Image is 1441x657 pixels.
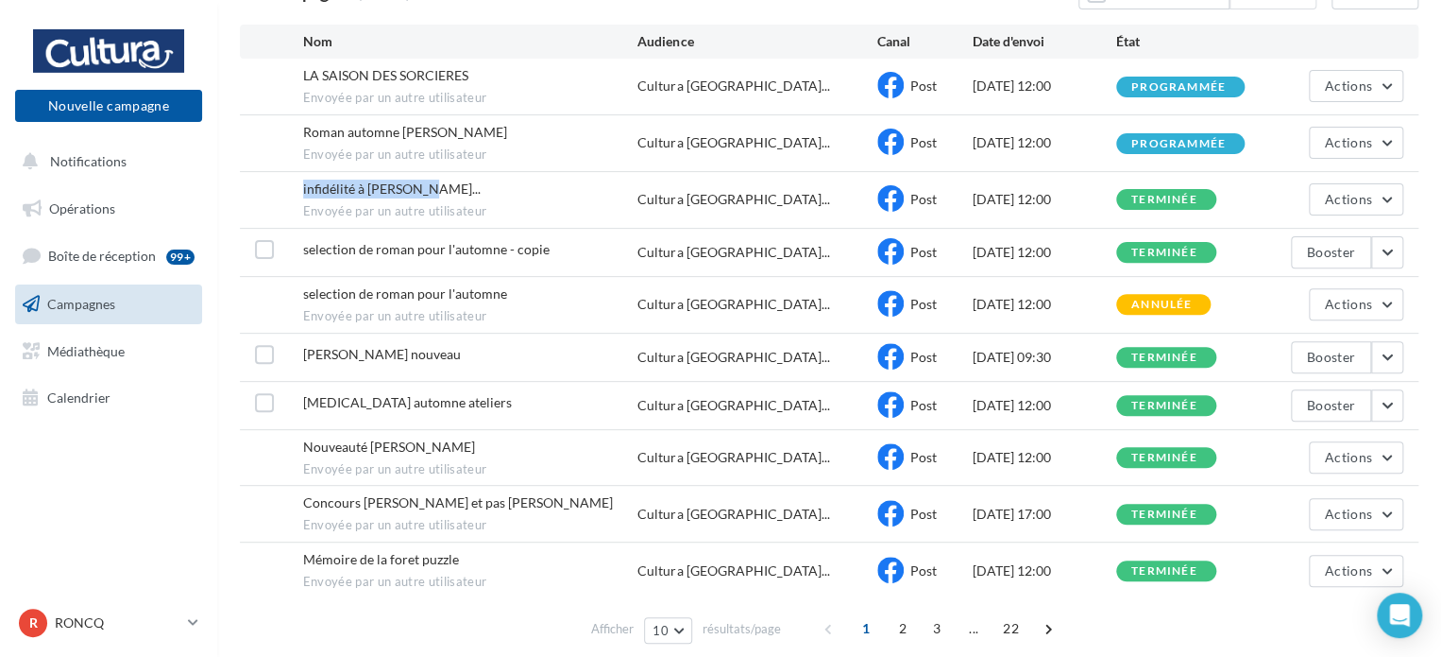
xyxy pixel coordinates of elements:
[910,244,937,260] span: Post
[851,614,881,644] span: 1
[1116,32,1260,51] div: État
[591,620,634,638] span: Afficher
[47,296,115,312] span: Campagnes
[47,342,125,358] span: Médiathèque
[1131,452,1197,464] div: terminée
[1309,498,1403,530] button: Actions
[11,378,206,418] a: Calendrier
[11,189,206,229] a: Opérations
[48,248,156,264] span: Boîte de réception
[49,200,115,216] span: Opérations
[303,551,459,567] span: Mémoire de la foret puzzle
[1131,138,1226,150] div: programmée
[1309,288,1403,320] button: Actions
[303,32,638,51] div: Nom
[303,90,638,107] span: Envoyée par un autre utilisateur
[973,243,1116,262] div: [DATE] 12:00
[910,296,937,312] span: Post
[166,250,195,265] div: 99+
[1291,236,1371,268] button: Booster
[973,448,1116,467] div: [DATE] 12:00
[644,617,692,644] button: 10
[303,439,475,455] span: Nouveauté Maud Ankaoua
[973,562,1116,580] div: [DATE] 12:00
[1131,509,1197,521] div: terminée
[910,191,937,207] span: Post
[1377,593,1422,638] div: Open Intercom Messenger
[303,394,512,410] span: pce automne ateliers
[973,505,1116,524] div: [DATE] 17:00
[637,32,876,51] div: Audience
[15,90,202,122] button: Nouvelle campagne
[1131,194,1197,206] div: terminée
[1309,441,1403,474] button: Actions
[637,190,829,209] span: Cultura [GEOGRAPHIC_DATA]...
[303,308,638,325] span: Envoyée par un autre utilisateur
[1309,127,1403,159] button: Actions
[303,346,461,362] span: freida mcfadden nouveau
[303,181,481,197] span: infidélité à mylene...
[910,78,937,94] span: Post
[995,614,1026,644] span: 22
[303,124,507,140] span: Roman automne pauline
[303,203,638,220] span: Envoyée par un autre utilisateur
[637,562,829,580] span: Cultura [GEOGRAPHIC_DATA]...
[1131,299,1192,311] div: annulée
[637,448,829,467] span: Cultura [GEOGRAPHIC_DATA]...
[973,133,1116,152] div: [DATE] 12:00
[1325,562,1372,579] span: Actions
[637,505,829,524] span: Cultura [GEOGRAPHIC_DATA]...
[1325,134,1372,150] span: Actions
[910,397,937,413] span: Post
[1291,389,1371,422] button: Booster
[922,614,952,644] span: 3
[973,295,1116,314] div: [DATE] 12:00
[973,190,1116,209] div: [DATE] 12:00
[910,449,937,465] span: Post
[973,348,1116,367] div: [DATE] 09:30
[910,134,937,150] span: Post
[1325,449,1372,465] span: Actions
[303,147,638,164] span: Envoyée par un autre utilisateur
[29,614,38,632] span: R
[1131,352,1197,364] div: terminée
[303,67,468,83] span: LA SAISON DES SORCIERES
[1131,81,1226,94] div: programmée
[1325,296,1372,312] span: Actions
[973,77,1116,95] div: [DATE] 12:00
[637,348,829,367] span: Cultura [GEOGRAPHIC_DATA]...
[958,614,989,644] span: ...
[1309,555,1403,587] button: Actions
[11,142,198,182] button: Notifications
[910,506,937,522] span: Post
[877,32,973,51] div: Canal
[637,295,829,314] span: Cultura [GEOGRAPHIC_DATA]...
[1131,565,1197,578] div: terminée
[910,562,937,579] span: Post
[888,614,918,644] span: 2
[303,461,638,478] span: Envoyée par un autre utilisateur
[973,396,1116,415] div: [DATE] 12:00
[637,77,829,95] span: Cultura [GEOGRAPHIC_DATA]...
[637,243,829,262] span: Cultura [GEOGRAPHIC_DATA]...
[637,133,829,152] span: Cultura [GEOGRAPHIC_DATA]...
[47,389,110,406] span: Calendrier
[303,574,638,591] span: Envoyée par un autre utilisateur
[11,285,206,324] a: Campagnes
[55,614,180,632] p: RONCQ
[703,620,781,638] span: résultats/page
[973,32,1116,51] div: Date d'envoi
[303,517,638,534] span: Envoyée par un autre utilisateur
[653,623,669,638] span: 10
[637,396,829,415] span: Cultura [GEOGRAPHIC_DATA]...
[303,285,507,302] span: selection de roman pour l'automne
[1131,247,1197,259] div: terminée
[1325,191,1372,207] span: Actions
[15,605,202,641] a: R RONCQ
[1325,78,1372,94] span: Actions
[1309,183,1403,216] button: Actions
[1325,506,1372,522] span: Actions
[50,153,127,169] span: Notifications
[11,235,206,276] a: Boîte de réception99+
[910,349,937,365] span: Post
